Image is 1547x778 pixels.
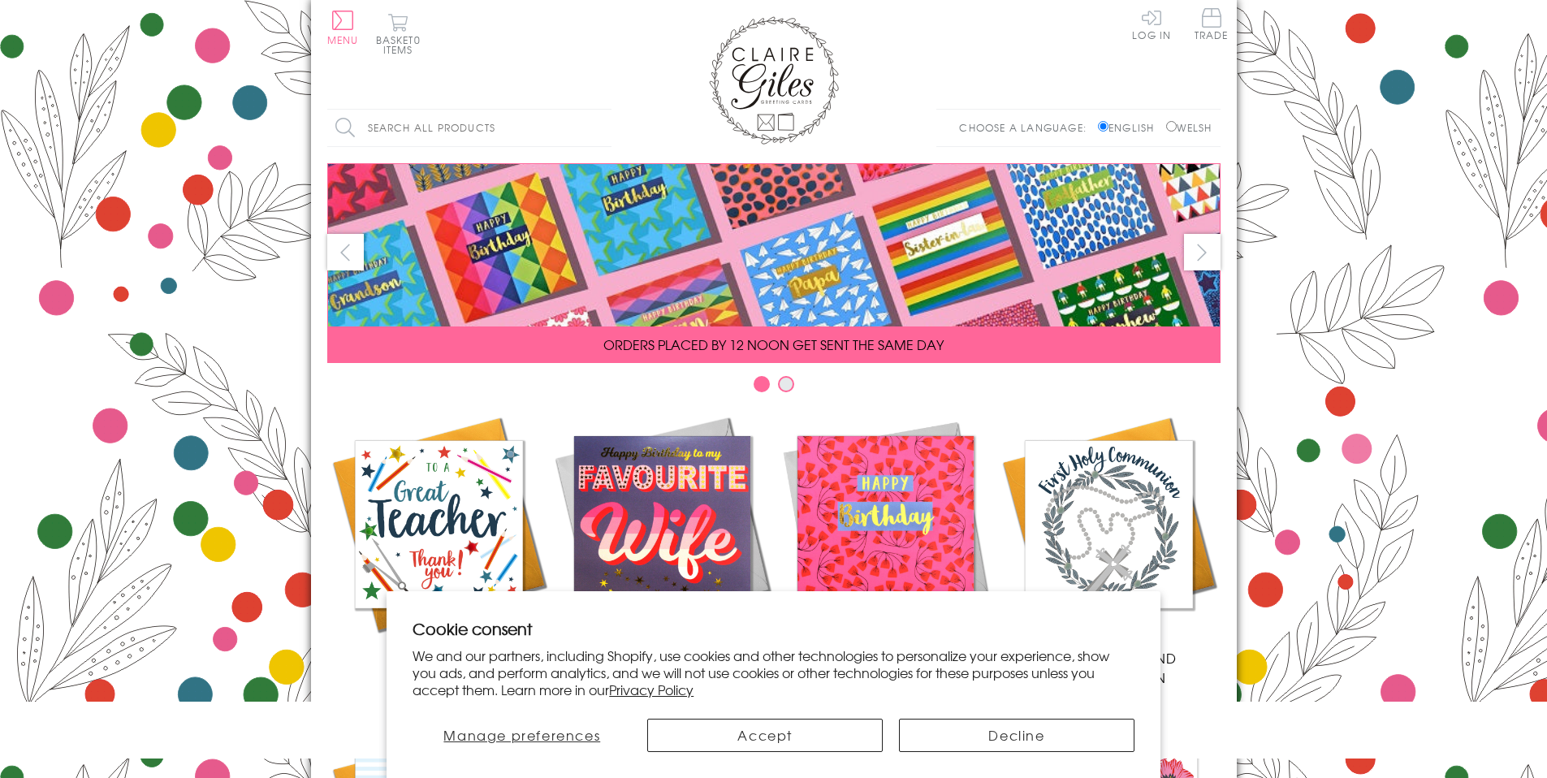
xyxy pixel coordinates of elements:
[1166,121,1177,132] input: Welsh
[1184,234,1221,270] button: next
[1195,8,1229,43] a: Trade
[1098,120,1162,135] label: English
[1132,8,1171,40] a: Log In
[327,11,359,45] button: Menu
[1195,8,1229,40] span: Trade
[997,413,1221,687] a: Communion and Confirmation
[413,647,1134,698] p: We and our partners, including Shopify, use cookies and other technologies to personalize your ex...
[413,719,631,752] button: Manage preferences
[327,375,1221,400] div: Carousel Pagination
[1098,121,1108,132] input: English
[413,617,1134,640] h2: Cookie consent
[443,725,600,745] span: Manage preferences
[603,335,944,354] span: ORDERS PLACED BY 12 NOON GET SENT THE SAME DAY
[327,413,551,668] a: Academic
[1166,120,1212,135] label: Welsh
[754,376,770,392] button: Carousel Page 1 (Current Slide)
[778,376,794,392] button: Carousel Page 2
[383,32,421,57] span: 0 items
[551,413,774,668] a: New Releases
[647,719,883,752] button: Accept
[327,110,611,146] input: Search all products
[376,13,421,54] button: Basket0 items
[774,413,997,668] a: Birthdays
[899,719,1134,752] button: Decline
[595,110,611,146] input: Search
[327,234,364,270] button: prev
[959,120,1095,135] p: Choose a language:
[609,680,694,699] a: Privacy Policy
[709,16,839,145] img: Claire Giles Greetings Cards
[327,32,359,47] span: Menu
